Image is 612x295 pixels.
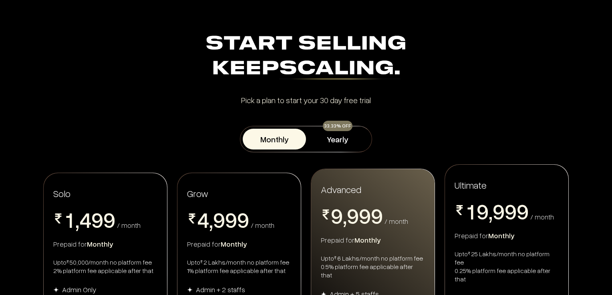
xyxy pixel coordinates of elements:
[359,205,371,226] span: 9
[46,57,566,82] div: Keep
[321,183,361,195] span: Advanced
[53,213,63,223] img: pricing-rupee
[489,200,493,224] span: ,
[493,200,505,222] span: 9
[53,239,157,249] div: Prepaid for
[468,250,470,256] sup: ₹
[187,239,291,249] div: Prepaid for
[187,187,208,199] span: Grow
[62,285,97,294] div: Admin Only
[225,209,237,230] span: 9
[517,200,529,222] span: 9
[197,230,209,252] span: 5
[53,187,70,199] span: Solo
[117,221,141,229] div: / month
[46,96,566,104] div: Pick a plan to start your 30 day free trial
[455,179,487,191] span: Ultimate
[321,209,331,219] img: pricing-rupee
[53,258,157,275] div: Upto 50,000/month no platform fee 2% platform fee applicable after that
[465,200,477,222] span: 1
[243,129,306,149] button: Monthly
[46,32,566,82] div: Start Selling
[465,222,477,243] span: 2
[455,205,465,215] img: pricing-rupee
[66,259,69,265] sup: ₹
[251,221,274,229] div: / month
[209,209,213,233] span: ,
[323,121,352,131] div: 33.33% OFF
[488,231,515,240] span: Monthly
[196,285,245,294] div: Admin + 2 staffs
[354,235,381,244] span: Monthly
[321,254,425,279] div: Upto 6 Lakhs/month no platform fee 0.5% platform fee applicable after that
[279,60,401,80] div: Scaling.
[331,205,343,226] span: 9
[75,209,79,233] span: ,
[321,235,425,245] div: Prepaid for
[63,230,75,252] span: 2
[237,209,249,230] span: 9
[385,217,408,225] div: / month
[371,205,383,226] span: 9
[455,231,559,240] div: Prepaid for
[347,205,359,226] span: 9
[103,209,115,230] span: 9
[79,230,91,252] span: 5
[91,209,103,230] span: 9
[477,200,489,222] span: 9
[187,287,193,293] img: img
[187,213,197,223] img: pricing-rupee
[187,258,291,275] div: Upto 2 Lakhs/month no platform fee 1% platform fee applicable after that
[455,250,559,283] div: Upto 25 Lakhs/month no platform fee 0.25% platform fee applicable after that
[306,129,369,149] button: Yearly
[530,213,554,220] div: / month
[63,209,75,230] span: 1
[213,209,225,230] span: 9
[200,259,203,265] sup: ₹
[79,209,91,230] span: 4
[343,205,347,229] span: ,
[53,287,59,293] img: img
[505,200,517,222] span: 9
[334,255,336,261] sup: ₹
[197,209,209,230] span: 4
[221,239,247,248] span: Monthly
[87,239,113,248] span: Monthly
